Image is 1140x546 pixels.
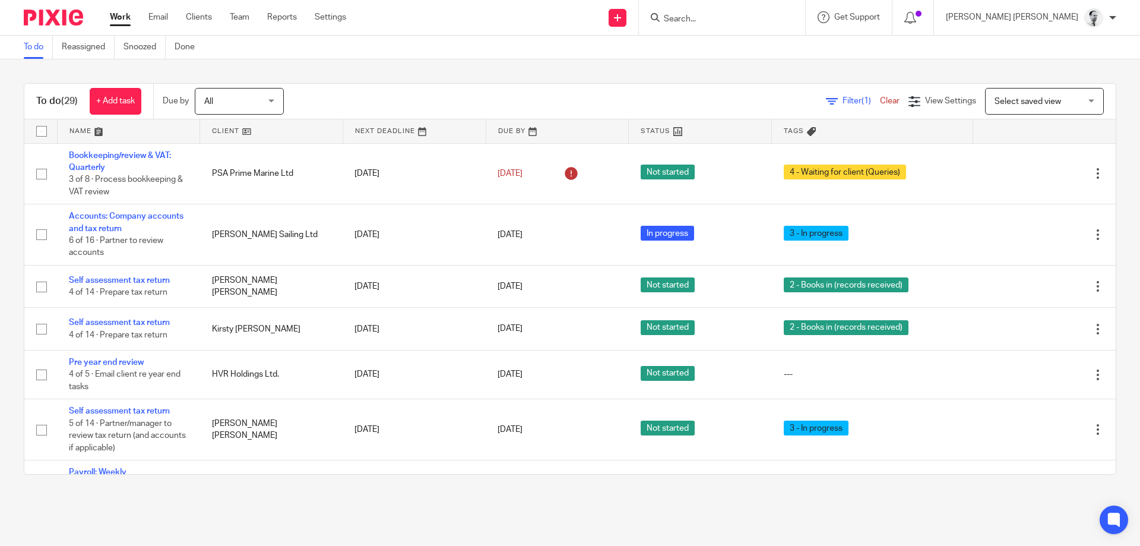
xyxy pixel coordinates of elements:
[204,97,213,106] span: All
[69,175,183,196] span: 3 of 8 · Process bookkeeping & VAT review
[641,366,695,381] span: Not started
[36,95,78,108] h1: To do
[230,11,249,23] a: Team
[641,165,695,179] span: Not started
[343,399,486,460] td: [DATE]
[1084,8,1103,27] img: Mass_2025.jpg
[186,11,212,23] a: Clients
[343,308,486,350] td: [DATE]
[343,204,486,266] td: [DATE]
[90,88,141,115] a: + Add task
[200,350,343,399] td: HVR Holdings Ltd.
[163,95,189,107] p: Due by
[69,370,180,391] span: 4 of 5 · Email client re year end tasks
[343,350,486,399] td: [DATE]
[315,11,346,23] a: Settings
[498,325,522,333] span: [DATE]
[69,236,163,257] span: 6 of 16 · Partner to review accounts
[69,152,171,172] a: Bookkeeping/review & VAT: Quarterly
[69,331,167,339] span: 4 of 14 · Prepare tax return
[69,358,144,367] a: Pre year end review
[498,169,522,178] span: [DATE]
[69,407,170,415] a: Self assessment tax return
[69,276,170,285] a: Self assessment tax return
[200,460,343,509] td: A to B Autos Ltd
[784,421,848,435] span: 3 - In progress
[498,231,522,239] span: [DATE]
[784,165,906,179] span: 4 - Waiting for client (Queries)
[663,14,769,25] input: Search
[24,36,53,59] a: To do
[123,36,166,59] a: Snoozed
[498,371,522,379] span: [DATE]
[784,320,908,335] span: 2 - Books in (records received)
[498,282,522,291] span: [DATE]
[641,421,695,435] span: Not started
[862,97,871,105] span: (1)
[69,212,183,232] a: Accounts: Company accounts and tax return
[110,11,131,23] a: Work
[69,288,167,296] span: 4 of 14 · Prepare tax return
[200,399,343,460] td: [PERSON_NAME] [PERSON_NAME]
[200,143,343,204] td: PSA Prime Marine Ltd
[784,226,848,241] span: 3 - In progress
[641,226,694,241] span: In progress
[925,97,976,105] span: View Settings
[148,11,168,23] a: Email
[200,308,343,350] td: Kirsty [PERSON_NAME]
[784,128,804,134] span: Tags
[200,266,343,308] td: [PERSON_NAME] [PERSON_NAME]
[343,266,486,308] td: [DATE]
[880,97,900,105] a: Clear
[946,11,1078,23] p: [PERSON_NAME] [PERSON_NAME]
[641,320,695,335] span: Not started
[834,13,880,21] span: Get Support
[69,468,126,476] a: Payroll: Weekly
[69,318,170,327] a: Self assessment tax return
[267,11,297,23] a: Reports
[784,277,908,292] span: 2 - Books in (records received)
[61,96,78,106] span: (29)
[995,97,1061,106] span: Select saved view
[69,419,186,452] span: 5 of 14 · Partner/manager to review tax return (and accounts if applicable)
[24,10,83,26] img: Pixie
[498,425,522,434] span: [DATE]
[343,460,486,509] td: [DATE]
[641,277,695,292] span: Not started
[175,36,204,59] a: Done
[200,204,343,266] td: [PERSON_NAME] Sailing Ltd
[62,36,115,59] a: Reassigned
[784,368,961,380] div: ---
[343,143,486,204] td: [DATE]
[843,97,880,105] span: Filter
